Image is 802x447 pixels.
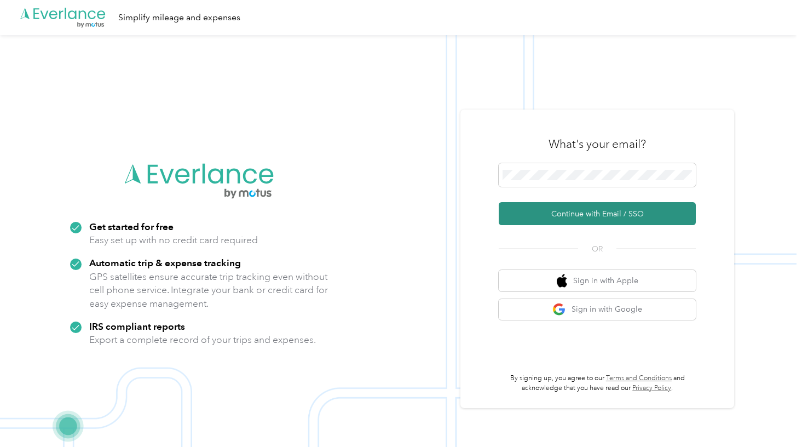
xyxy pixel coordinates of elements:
p: By signing up, you agree to our and acknowledge that you have read our . [499,374,696,393]
strong: Automatic trip & expense tracking [89,257,241,268]
div: Simplify mileage and expenses [118,11,240,25]
img: apple logo [557,274,568,288]
strong: Get started for free [89,221,174,232]
img: google logo [552,303,566,317]
span: OR [578,243,616,255]
a: Privacy Policy [632,384,671,392]
strong: IRS compliant reports [89,320,185,332]
p: Export a complete record of your trips and expenses. [89,333,316,347]
a: Terms and Conditions [606,374,672,382]
h3: What's your email? [549,136,646,152]
button: Continue with Email / SSO [499,202,696,225]
button: apple logoSign in with Apple [499,270,696,291]
p: GPS satellites ensure accurate trip tracking even without cell phone service. Integrate your bank... [89,270,328,311]
button: google logoSign in with Google [499,299,696,320]
p: Easy set up with no credit card required [89,233,258,247]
